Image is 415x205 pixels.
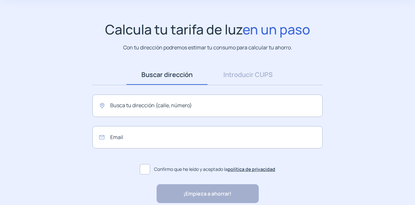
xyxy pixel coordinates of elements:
span: en un paso [243,20,310,38]
a: Buscar dirección [126,65,207,85]
span: Confirmo que he leído y aceptado la [154,166,275,173]
h1: Calcula tu tarifa de luz [105,21,310,37]
a: política de privacidad [228,166,275,172]
p: Con tu dirección podremos estimar tu consumo para calcular tu ahorro. [123,44,292,52]
a: Introducir CUPS [207,65,289,85]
